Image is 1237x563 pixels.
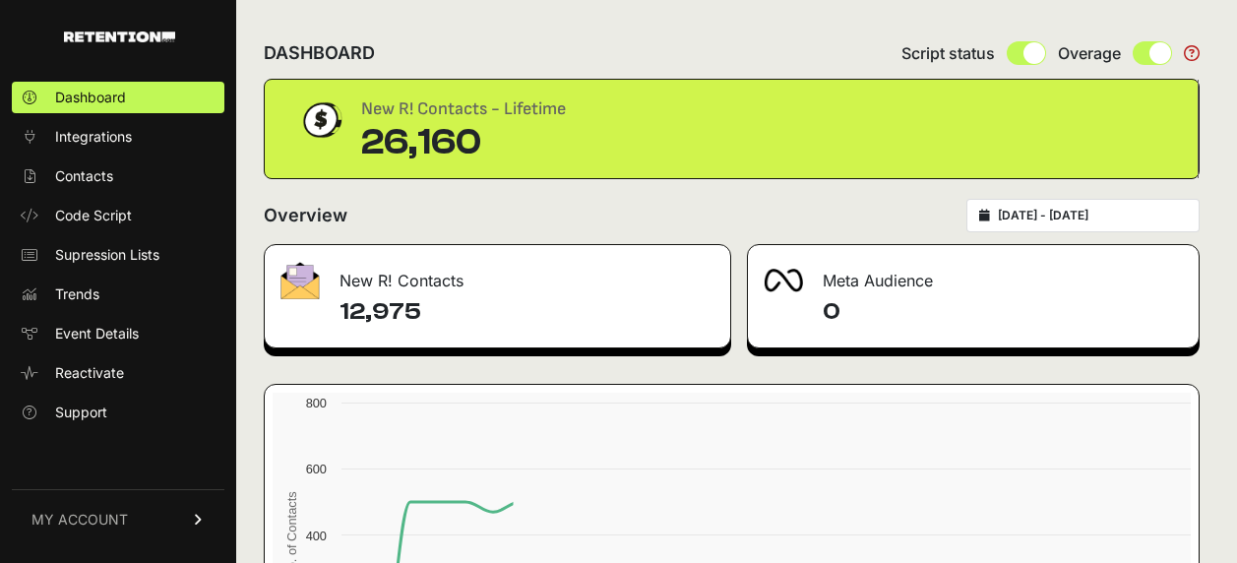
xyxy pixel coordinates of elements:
[280,262,320,299] img: fa-envelope-19ae18322b30453b285274b1b8af3d052b27d846a4fbe8435d1a52b978f639a2.png
[12,200,224,231] a: Code Script
[55,166,113,186] span: Contacts
[64,31,175,42] img: Retention.com
[12,121,224,153] a: Integrations
[55,206,132,225] span: Code Script
[55,403,107,422] span: Support
[1058,41,1121,65] span: Overage
[12,489,224,549] a: MY ACCOUNT
[12,279,224,310] a: Trends
[340,296,714,328] h4: 12,975
[361,95,566,123] div: New R! Contacts - Lifetime
[306,396,327,410] text: 800
[55,127,132,147] span: Integrations
[12,160,224,192] a: Contacts
[764,269,803,292] img: fa-meta-2f981b61bb99beabf952f7030308934f19ce035c18b003e963880cc3fabeebb7.png
[296,95,345,145] img: dollar-coin-05c43ed7efb7bc0c12610022525b4bbbb207c7efeef5aecc26f025e68dcafac9.png
[306,462,327,476] text: 600
[31,510,128,530] span: MY ACCOUNT
[748,245,1200,304] div: Meta Audience
[55,284,99,304] span: Trends
[12,357,224,389] a: Reactivate
[55,88,126,107] span: Dashboard
[306,529,327,543] text: 400
[55,324,139,344] span: Event Details
[55,245,159,265] span: Supression Lists
[264,202,347,229] h2: Overview
[823,296,1184,328] h4: 0
[12,82,224,113] a: Dashboard
[901,41,995,65] span: Script status
[12,397,224,428] a: Support
[12,318,224,349] a: Event Details
[265,245,730,304] div: New R! Contacts
[264,39,375,67] h2: DASHBOARD
[55,363,124,383] span: Reactivate
[361,123,566,162] div: 26,160
[12,239,224,271] a: Supression Lists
